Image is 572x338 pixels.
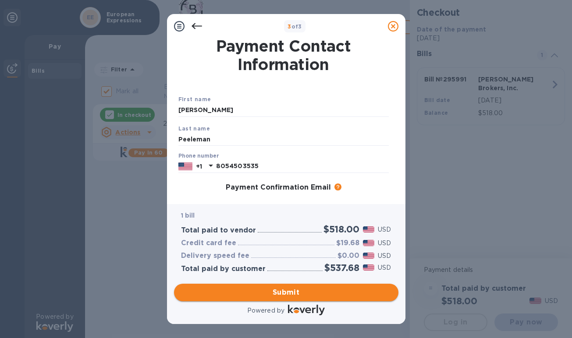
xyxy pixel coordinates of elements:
[181,239,236,247] h3: Credit card fee
[181,265,266,273] h3: Total paid by customer
[363,253,375,259] img: USD
[174,284,398,301] button: Submit
[288,23,291,30] span: 3
[363,226,375,232] img: USD
[181,252,249,260] h3: Delivery speed fee
[338,252,359,260] h3: $0.00
[178,133,389,146] input: Enter your last name
[181,226,256,235] h3: Total paid to vendor
[178,125,210,132] b: Last name
[336,239,359,247] h3: $19.68
[288,305,325,315] img: Logo
[226,183,331,192] h3: Payment Confirmation Email
[324,262,359,273] h2: $537.68
[181,287,391,298] span: Submit
[178,104,389,117] input: Enter your first name
[363,240,375,246] img: USD
[363,264,375,271] img: USD
[378,225,391,234] p: USD
[178,37,389,74] h1: Payment Contact Information
[178,154,219,159] label: Phone number
[196,162,202,171] p: +1
[178,96,211,102] b: First name
[378,263,391,272] p: USD
[216,160,389,173] input: Enter your phone number
[178,162,192,171] img: US
[247,306,284,315] p: Powered by
[288,23,302,30] b: of 3
[323,224,359,235] h2: $518.00
[181,212,195,219] b: 1 bill
[378,251,391,261] p: USD
[378,239,391,248] p: USD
